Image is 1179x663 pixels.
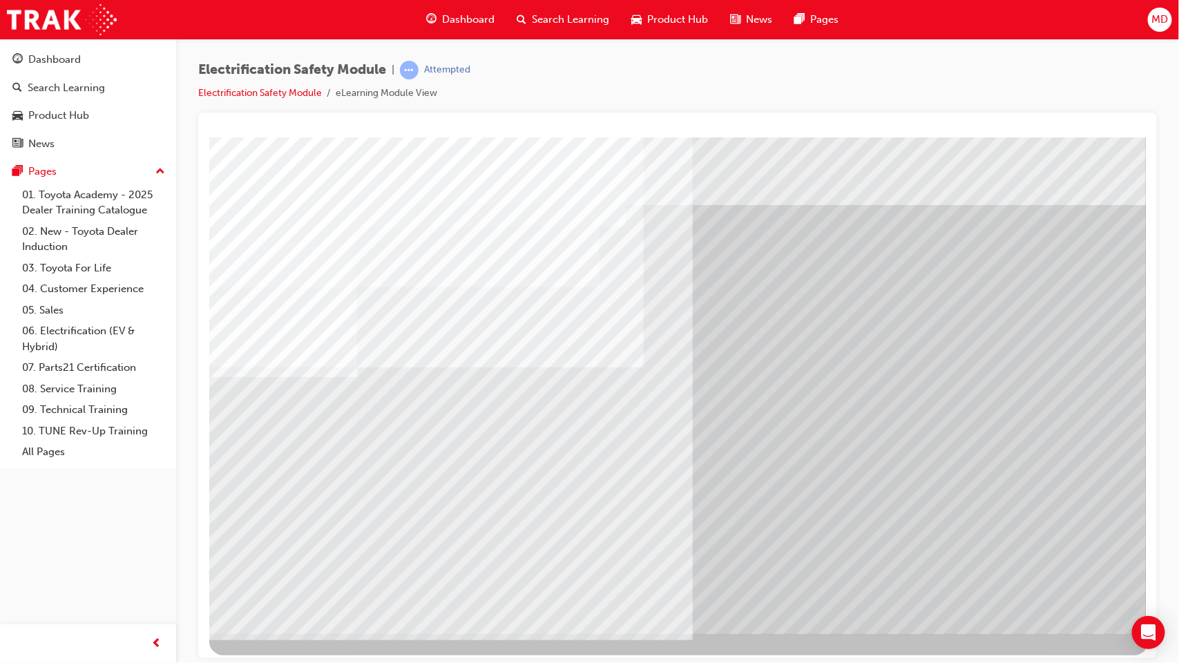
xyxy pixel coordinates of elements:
span: news-icon [730,11,740,28]
img: Trak [7,4,117,35]
a: 06. Electrification (EV & Hybrid) [17,320,171,357]
button: DashboardSearch LearningProduct HubNews [6,44,171,159]
span: learningRecordVerb_ATTEMPT-icon [400,61,419,79]
span: Search Learning [532,12,609,28]
div: Product Hub [28,108,89,124]
a: news-iconNews [719,6,783,34]
div: Attempted [424,64,470,77]
a: 05. Sales [17,300,171,321]
a: 08. Service Training [17,378,171,400]
li: eLearning Module View [336,86,437,102]
span: car-icon [631,11,642,28]
span: Dashboard [442,12,495,28]
a: 04. Customer Experience [17,278,171,300]
a: 07. Parts21 Certification [17,357,171,378]
a: pages-iconPages [783,6,850,34]
span: Electrification Safety Module [198,62,386,78]
div: Pages [28,164,57,180]
div: Dashboard [28,52,81,68]
a: guage-iconDashboard [415,6,506,34]
a: 01. Toyota Academy - 2025 Dealer Training Catalogue [17,184,171,221]
a: car-iconProduct Hub [620,6,719,34]
button: Pages [6,159,171,184]
span: guage-icon [426,11,437,28]
span: search-icon [517,11,526,28]
div: News [28,136,55,152]
a: Electrification Safety Module [198,87,322,99]
a: search-iconSearch Learning [506,6,620,34]
div: Open Intercom Messenger [1132,616,1165,649]
a: Dashboard [6,47,171,73]
span: prev-icon [152,635,162,653]
span: Pages [810,12,838,28]
a: 02. New - Toyota Dealer Induction [17,221,171,258]
span: pages-icon [12,166,23,178]
span: news-icon [12,138,23,151]
a: Product Hub [6,103,171,128]
div: Search Learning [28,80,105,96]
span: pages-icon [794,11,805,28]
span: search-icon [12,82,22,95]
a: 09. Technical Training [17,399,171,421]
button: MD [1148,8,1172,32]
span: car-icon [12,110,23,122]
span: Product Hub [647,12,708,28]
span: guage-icon [12,54,23,66]
a: All Pages [17,441,171,463]
span: up-icon [155,163,165,181]
a: News [6,131,171,157]
span: MD [1151,12,1168,28]
span: | [392,62,394,78]
span: News [746,12,772,28]
a: Search Learning [6,75,171,101]
a: 03. Toyota For Life [17,258,171,279]
a: 10. TUNE Rev-Up Training [17,421,171,442]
